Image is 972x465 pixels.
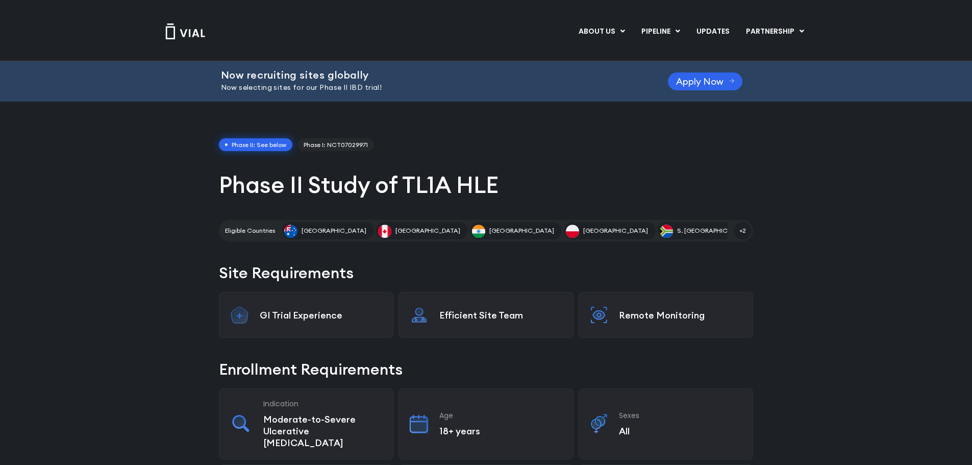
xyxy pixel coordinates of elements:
a: Apply Now [668,72,743,90]
span: S. [GEOGRAPHIC_DATA] [677,226,749,235]
p: Remote Monitoring [619,309,742,321]
a: ABOUT USMenu Toggle [570,23,633,40]
h3: Indication [263,399,383,408]
span: [GEOGRAPHIC_DATA] [395,226,460,235]
h2: Site Requirements [219,262,753,284]
img: Australia [284,225,297,238]
span: Phase II: See below [219,138,292,152]
h1: Phase II Study of TL1A HLE [219,170,753,200]
h2: Eligible Countries [225,226,275,235]
a: Phase I: NCT07029971 [297,138,374,152]
a: PARTNERSHIPMenu Toggle [738,23,812,40]
h2: Now recruiting sites globally [221,69,642,81]
p: All [619,425,742,437]
h3: Age [439,411,563,420]
span: [GEOGRAPHIC_DATA] [583,226,648,235]
a: PIPELINEMenu Toggle [633,23,688,40]
img: Poland [566,225,579,238]
h2: Enrollment Requirements [219,358,753,380]
span: +2 [734,222,751,239]
p: GI Trial Experience [260,309,383,321]
img: Vial Logo [165,23,206,39]
img: Canada [378,225,391,238]
span: [GEOGRAPHIC_DATA] [302,226,366,235]
span: Apply Now [676,78,724,85]
img: S. Africa [660,225,673,238]
p: Moderate-to-Severe Ulcerative [MEDICAL_DATA] [263,413,383,449]
span: [GEOGRAPHIC_DATA] [489,226,554,235]
p: Now selecting sites for our Phase II IBD trial! [221,82,642,93]
a: UPDATES [688,23,737,40]
img: India [472,225,485,238]
p: Efficient Site Team [439,309,563,321]
h3: Sexes [619,411,742,420]
p: 18+ years [439,425,563,437]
